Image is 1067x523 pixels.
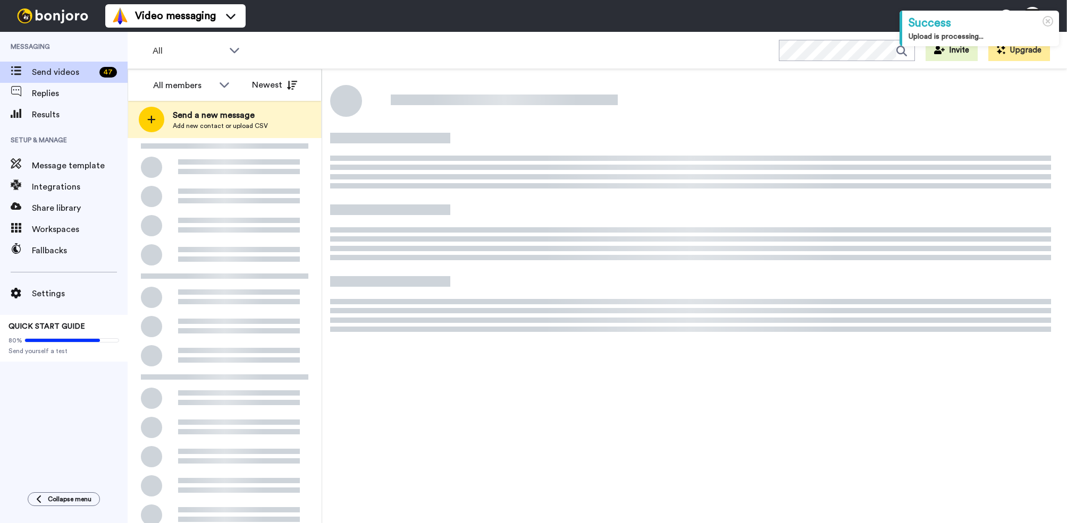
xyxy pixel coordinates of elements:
[48,495,91,503] span: Collapse menu
[32,159,128,172] span: Message template
[135,8,216,23] span: Video messaging
[988,40,1050,61] button: Upgrade
[173,109,268,122] span: Send a new message
[112,7,129,24] img: vm-color.svg
[32,287,128,300] span: Settings
[9,347,119,355] span: Send yourself a test
[32,223,128,236] span: Workspaces
[153,79,214,92] div: All members
[173,122,268,130] span: Add new contact or upload CSV
[99,67,117,78] div: 47
[153,45,224,57] span: All
[32,244,128,257] span: Fallbacks
[32,66,95,79] span: Send videos
[9,336,22,345] span: 80%
[244,74,305,96] button: Newest
[32,202,128,215] span: Share library
[13,8,93,23] img: bj-logo-header-white.svg
[28,492,100,506] button: Collapse menu
[909,15,1053,31] div: Success
[9,323,85,330] span: QUICK START GUIDE
[32,108,128,121] span: Results
[32,87,128,100] span: Replies
[909,31,1053,42] div: Upload is processing...
[926,40,978,61] button: Invite
[32,181,128,193] span: Integrations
